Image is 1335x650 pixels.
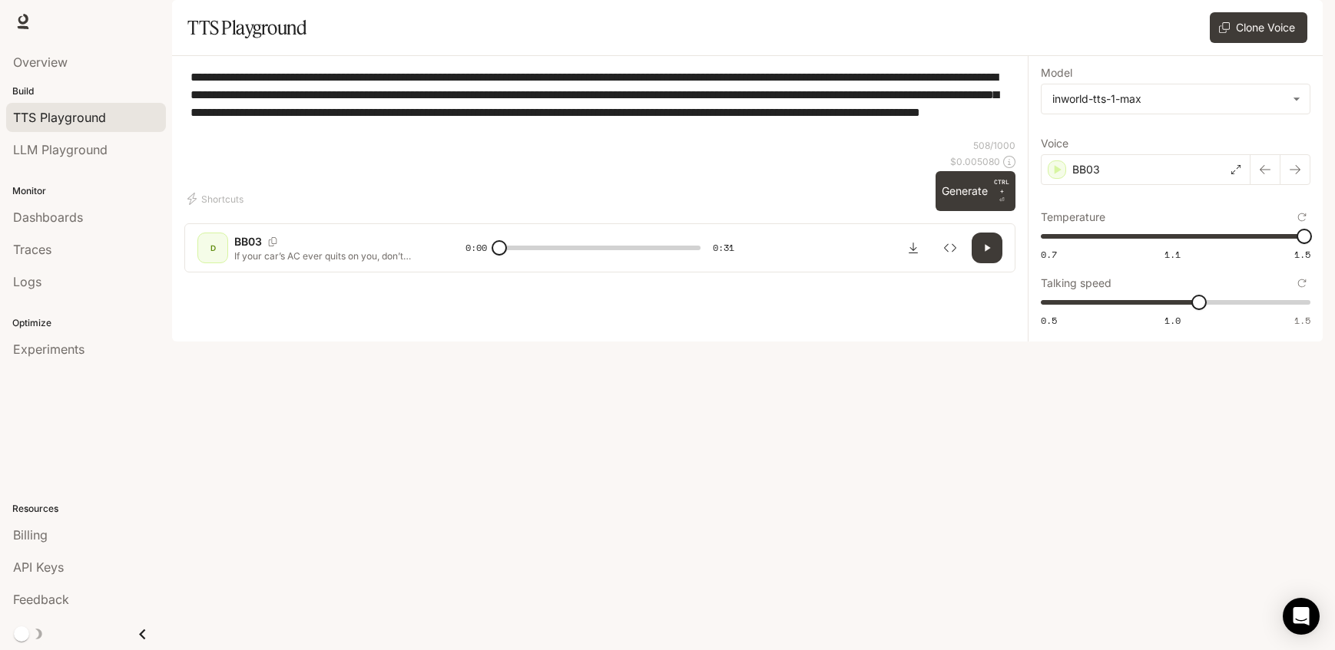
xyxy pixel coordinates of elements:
[1052,91,1285,107] div: inworld-tts-1-max
[1041,314,1057,327] span: 0.5
[1041,248,1057,261] span: 0.7
[935,233,966,263] button: Inspect
[973,139,1015,152] p: 508 / 1000
[1041,212,1105,223] p: Temperature
[262,237,283,246] button: Copy Voice ID
[936,171,1015,211] button: GenerateCTRL +⏎
[713,240,734,256] span: 0:31
[1041,138,1068,149] p: Voice
[950,155,1000,168] p: $ 0.005080
[1164,314,1181,327] span: 1.0
[1210,12,1307,43] button: Clone Voice
[1294,275,1310,292] button: Reset to default
[1294,209,1310,226] button: Reset to default
[234,234,262,249] p: BB03
[465,240,487,256] span: 0:00
[187,12,306,43] h1: TTS Playground
[994,177,1009,196] p: CTRL +
[1294,248,1310,261] span: 1.5
[1294,314,1310,327] span: 1.5
[1042,84,1310,114] div: inworld-tts-1-max
[1072,162,1100,177] p: BB03
[200,236,225,260] div: D
[898,233,929,263] button: Download audio
[1164,248,1181,261] span: 1.1
[1041,278,1111,289] p: Talking speed
[1283,598,1320,635] div: Open Intercom Messenger
[234,249,429,262] p: If your car’s AC ever quits on you, don’t waste a fortune fixing it—grab this instead! This tiny ...
[994,177,1009,205] p: ⏎
[184,186,250,211] button: Shortcuts
[1041,68,1072,78] p: Model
